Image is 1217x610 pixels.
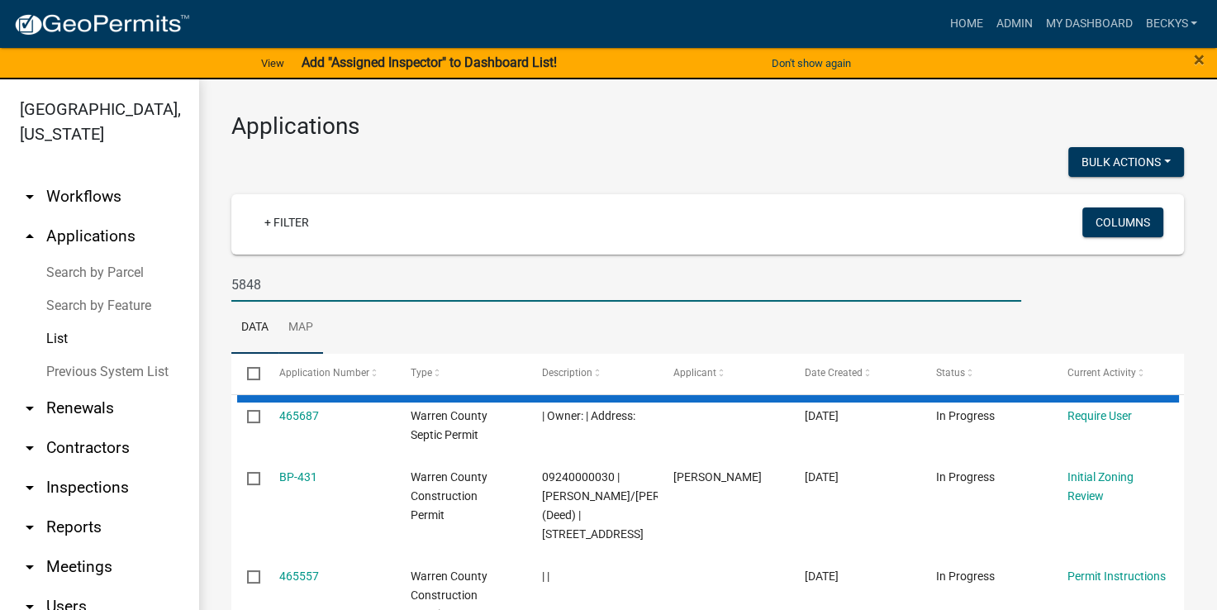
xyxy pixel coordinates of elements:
[943,8,989,40] a: Home
[936,367,965,379] span: Status
[936,409,995,422] span: In Progress
[394,354,525,393] datatable-header-cell: Type
[936,569,995,583] span: In Progress
[279,367,369,379] span: Application Number
[20,187,40,207] i: arrow_drop_down
[231,354,263,393] datatable-header-cell: Select
[254,50,291,77] a: View
[1039,8,1139,40] a: My Dashboard
[20,557,40,577] i: arrow_drop_down
[231,302,278,355] a: Data
[231,112,1184,141] h3: Applications
[20,438,40,458] i: arrow_drop_down
[279,409,319,422] a: 465687
[989,8,1039,40] a: Admin
[658,354,789,393] datatable-header-cell: Applicant
[805,367,863,379] span: Date Created
[673,470,762,484] span: Steve Maxwell
[805,409,839,422] span: 08/18/2025
[673,367,716,379] span: Applicant
[20,478,40,498] i: arrow_drop_down
[1139,8,1204,40] a: beckys
[805,569,839,583] span: 08/18/2025
[936,470,995,484] span: In Progress
[542,367,592,379] span: Description
[805,470,839,484] span: 08/18/2025
[1067,569,1166,583] a: Permit Instructions
[542,409,635,422] span: | Owner: | Address:
[279,470,317,484] a: BP-431
[251,207,322,237] a: + Filter
[765,50,858,77] button: Don't show again
[411,409,487,441] span: Warren County Septic Permit
[1068,147,1184,177] button: Bulk Actions
[279,569,319,583] a: 465557
[278,302,323,355] a: Map
[542,470,724,540] span: 09240000030 | ALLEN, RANDI R/BRYAN R (Deed) | 12616 R45 HWY
[231,268,1021,302] input: Search for applications
[301,55,556,70] strong: Add "Assigned Inspector" to Dashboard List!
[1194,48,1205,71] span: ×
[411,367,432,379] span: Type
[20,398,40,418] i: arrow_drop_down
[1194,50,1205,69] button: Close
[789,354,920,393] datatable-header-cell: Date Created
[1082,207,1163,237] button: Columns
[1067,470,1134,503] a: Initial Zoning Review
[920,354,1052,393] datatable-header-cell: Status
[263,354,394,393] datatable-header-cell: Application Number
[1052,354,1183,393] datatable-header-cell: Current Activity
[1067,367,1136,379] span: Current Activity
[542,569,549,583] span: | |
[20,226,40,246] i: arrow_drop_up
[1067,409,1132,422] a: Require User
[20,517,40,537] i: arrow_drop_down
[411,470,487,522] span: Warren County Construction Permit
[526,354,658,393] datatable-header-cell: Description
